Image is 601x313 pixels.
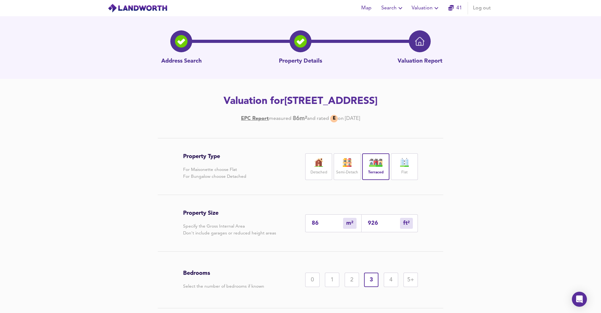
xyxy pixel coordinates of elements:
h3: Property Type [183,153,246,160]
div: measured [269,115,291,122]
div: on [338,115,344,122]
img: house-icon [368,158,384,167]
button: 41 [445,2,465,14]
span: Valuation [412,4,440,13]
img: logo [108,3,167,13]
div: 3 [364,273,378,287]
label: Detached [311,169,327,177]
img: house-icon [339,158,355,167]
span: Search [381,4,404,13]
div: Terraced [362,153,389,180]
span: Log out [473,4,491,13]
div: 5+ [403,273,418,287]
button: Log out [470,2,493,14]
p: Property Details [279,57,322,65]
p: Select the number of bedrooms if known [183,283,264,290]
div: m² [343,218,357,229]
div: Semi-Detach [334,153,361,180]
p: For Maisonette choose Flat For Bungalow choose Detached [183,166,246,180]
div: E [330,115,338,122]
h3: Bedrooms [183,270,264,277]
p: Address Search [161,57,202,65]
div: Open Intercom Messenger [572,292,587,307]
h3: Property Size [183,210,276,217]
h2: Valuation for [STREET_ADDRESS] [123,95,478,108]
button: Map [356,2,376,14]
label: Terraced [368,169,384,177]
button: Search [379,2,407,14]
label: Flat [401,169,408,177]
input: Sqft [368,220,400,227]
a: 41 [448,4,462,13]
img: flat-icon [397,158,412,167]
img: filter-icon [294,35,307,48]
div: 0 [305,273,320,287]
div: 4 [384,273,398,287]
b: 86 m² [293,115,307,122]
div: Detached [305,153,332,180]
div: Flat [391,153,418,180]
img: search-icon [175,35,187,48]
p: Specify the Gross Internal Area Don't include garages or reduced height areas [183,223,276,237]
div: 2 [345,273,359,287]
a: EPC Report [241,115,269,122]
button: Valuation [409,2,443,14]
img: home-icon [415,37,424,46]
div: 1 [325,273,339,287]
div: and rated [307,115,329,122]
label: Semi-Detach [336,169,358,177]
span: Map [359,4,374,13]
input: Enter sqm [312,220,343,227]
div: m² [400,218,413,229]
img: house-icon [311,158,326,167]
div: [DATE] [241,115,360,122]
p: Valuation Report [398,57,442,65]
